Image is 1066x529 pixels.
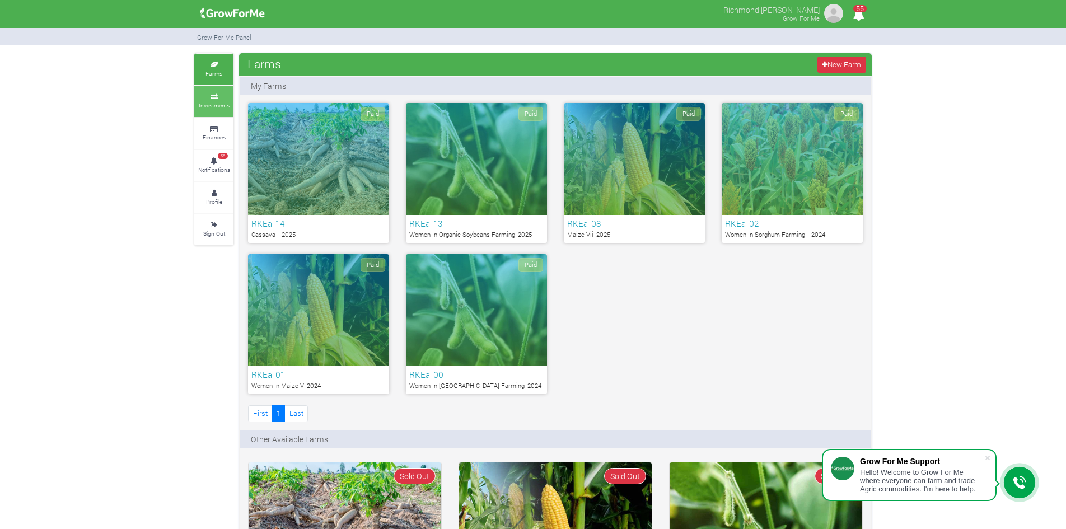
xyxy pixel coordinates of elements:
span: Sold Out [604,468,646,484]
span: Paid [834,107,859,121]
span: Sold Out [394,468,436,484]
a: 1 [272,405,285,422]
h6: RKEa_14 [251,218,386,228]
a: New Farm [817,57,866,73]
p: Cassava I_2025 [251,230,386,240]
div: Grow For Me Support [860,457,984,466]
small: Investments [199,101,230,109]
img: growforme image [822,2,845,25]
p: Women In [GEOGRAPHIC_DATA] Farming_2024 [409,381,544,391]
p: Women In Organic Soybeans Farming_2025 [409,230,544,240]
span: Farms [245,53,284,75]
span: Paid [361,258,385,272]
small: Grow For Me [783,14,820,22]
a: Investments [194,86,233,116]
p: Maize Vii_2025 [567,230,702,240]
a: Paid RKEa_00 Women In [GEOGRAPHIC_DATA] Farming_2024 [406,254,547,394]
p: Richmond [PERSON_NAME] [723,2,820,16]
small: Finances [203,133,226,141]
a: Paid RKEa_01 Women In Maize V_2024 [248,254,389,394]
p: Women In Sorghum Farming _ 2024 [725,230,859,240]
p: Other Available Farms [251,433,328,445]
a: Finances [194,118,233,149]
div: Hello! Welcome to Grow For Me where everyone can farm and trade Agric commodities. I'm here to help. [860,468,984,493]
span: Paid [518,107,543,121]
a: Last [284,405,308,422]
span: 55 [218,153,228,160]
p: My Farms [251,80,286,92]
span: Paid [518,258,543,272]
a: Sign Out [194,214,233,245]
span: Paid [361,107,385,121]
a: Paid RKEa_14 Cassava I_2025 [248,103,389,243]
h6: RKEa_02 [725,218,859,228]
h6: RKEa_01 [251,369,386,380]
h6: RKEa_13 [409,218,544,228]
small: Grow For Me Panel [197,33,251,41]
small: Farms [205,69,222,77]
small: Notifications [198,166,230,174]
a: Paid RKEa_02 Women In Sorghum Farming _ 2024 [722,103,863,243]
nav: Page Navigation [248,405,308,422]
a: First [248,405,272,422]
span: 55 [853,5,867,12]
a: 55 Notifications [194,150,233,181]
a: Paid RKEa_13 Women In Organic Soybeans Farming_2025 [406,103,547,243]
a: Profile [194,182,233,213]
span: Sold Out [815,468,857,484]
a: Paid RKEa_08 Maize Vii_2025 [564,103,705,243]
a: 55 [848,11,869,21]
i: Notifications [848,2,869,27]
a: Farms [194,54,233,85]
span: Paid [676,107,701,121]
h6: RKEa_08 [567,218,702,228]
img: growforme image [197,2,269,25]
small: Sign Out [203,230,225,237]
p: Women In Maize V_2024 [251,381,386,391]
small: Profile [206,198,222,205]
h6: RKEa_00 [409,369,544,380]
